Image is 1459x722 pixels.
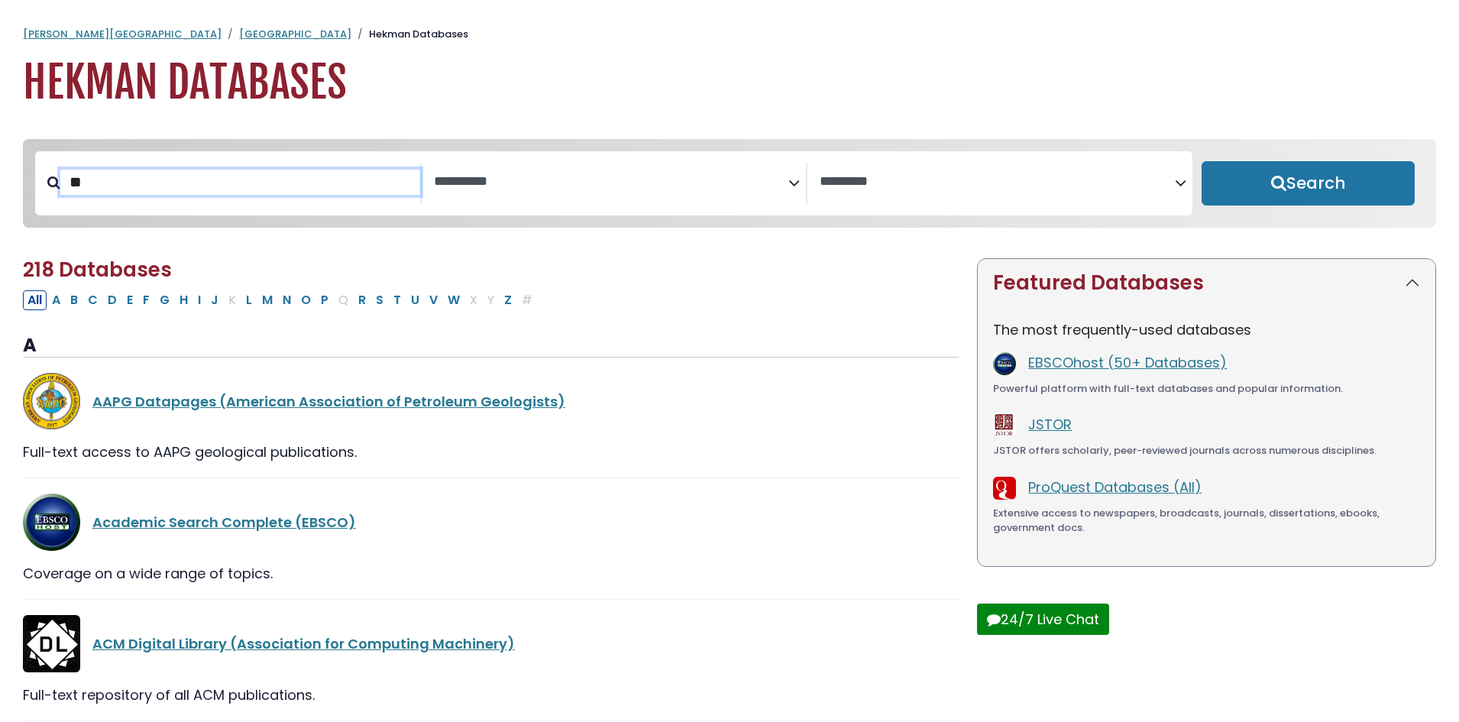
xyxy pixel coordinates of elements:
button: 24/7 Live Chat [977,604,1109,635]
div: Alpha-list to filter by first letter of database name [23,290,539,309]
button: Filter Results B [66,290,82,310]
button: Filter Results A [47,290,65,310]
h3: A [23,335,959,358]
div: Powerful platform with full-text databases and popular information. [993,381,1420,397]
button: Filter Results S [371,290,388,310]
button: Filter Results H [175,290,192,310]
span: 218 Databases [23,256,172,283]
button: Filter Results G [155,290,174,310]
button: Filter Results R [354,290,370,310]
div: Full-text repository of all ACM publications. [23,685,959,705]
button: Filter Results P [316,290,333,310]
button: Filter Results T [389,290,406,310]
div: Extensive access to newspapers, broadcasts, journals, dissertations, ebooks, government docs. [993,506,1420,536]
nav: breadcrumb [23,27,1436,42]
h1: Hekman Databases [23,57,1436,108]
a: EBSCOhost (50+ Databases) [1028,353,1227,372]
a: JSTOR [1028,415,1072,434]
button: Filter Results N [278,290,296,310]
button: Filter Results V [425,290,442,310]
a: AAPG Datapages (American Association of Petroleum Geologists) [92,392,565,411]
button: Submit for Search Results [1202,161,1415,206]
li: Hekman Databases [351,27,468,42]
button: Filter Results U [406,290,424,310]
a: ACM Digital Library (Association for Computing Machinery) [92,634,515,653]
button: Filter Results L [241,290,257,310]
input: Search database by title or keyword [60,170,420,195]
button: Filter Results E [122,290,137,310]
button: Filter Results D [103,290,121,310]
textarea: Search [434,174,789,190]
a: [PERSON_NAME][GEOGRAPHIC_DATA] [23,27,222,41]
div: JSTOR offers scholarly, peer-reviewed journals across numerous disciplines. [993,443,1420,458]
button: Filter Results W [443,290,464,310]
button: Filter Results I [193,290,205,310]
button: Featured Databases [978,259,1435,307]
button: All [23,290,47,310]
a: ProQuest Databases (All) [1028,478,1202,497]
button: Filter Results C [83,290,102,310]
a: Academic Search Complete (EBSCO) [92,513,356,532]
button: Filter Results J [206,290,223,310]
div: Full-text access to AAPG geological publications. [23,442,959,462]
a: [GEOGRAPHIC_DATA] [239,27,351,41]
button: Filter Results Z [500,290,516,310]
button: Filter Results M [257,290,277,310]
div: Coverage on a wide range of topics. [23,563,959,584]
nav: Search filters [23,139,1436,228]
button: Filter Results F [138,290,154,310]
p: The most frequently-used databases [993,319,1420,340]
textarea: Search [820,174,1175,190]
button: Filter Results O [296,290,315,310]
